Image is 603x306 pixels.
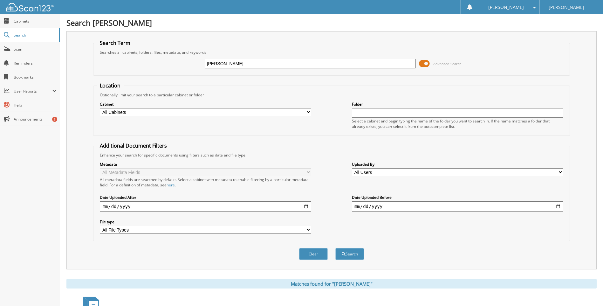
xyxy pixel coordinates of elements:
span: Cabinets [14,18,57,24]
span: Advanced Search [433,61,462,66]
div: Enhance your search for specific documents using filters such as date and file type. [97,152,566,158]
label: File type [100,219,311,225]
span: Bookmarks [14,74,57,80]
span: Search [14,32,56,38]
div: Select a cabinet and begin typing the name of the folder you want to search in. If the name match... [352,118,563,129]
label: Metadata [100,162,311,167]
span: Announcements [14,116,57,122]
label: Folder [352,101,563,107]
span: [PERSON_NAME] [549,5,584,9]
img: scan123-logo-white.svg [6,3,54,11]
input: start [100,201,311,212]
span: Help [14,102,57,108]
div: 6 [52,117,57,122]
button: Search [335,248,364,260]
label: Cabinet [100,101,311,107]
h1: Search [PERSON_NAME] [66,17,597,28]
legend: Search Term [97,39,134,46]
div: Optionally limit your search to a particular cabinet or folder [97,92,566,98]
div: All metadata fields are searched by default. Select a cabinet with metadata to enable filtering b... [100,177,311,188]
span: User Reports [14,88,52,94]
span: Scan [14,46,57,52]
a: here [167,182,175,188]
legend: Additional Document Filters [97,142,170,149]
legend: Location [97,82,124,89]
span: Reminders [14,60,57,66]
input: end [352,201,563,212]
iframe: Chat Widget [571,275,603,306]
label: Uploaded By [352,162,563,167]
label: Date Uploaded Before [352,195,563,200]
div: Searches all cabinets, folders, files, metadata, and keywords [97,50,566,55]
div: Matches found for "[PERSON_NAME]" [66,279,597,289]
span: [PERSON_NAME] [488,5,524,9]
label: Date Uploaded After [100,195,311,200]
button: Clear [299,248,328,260]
